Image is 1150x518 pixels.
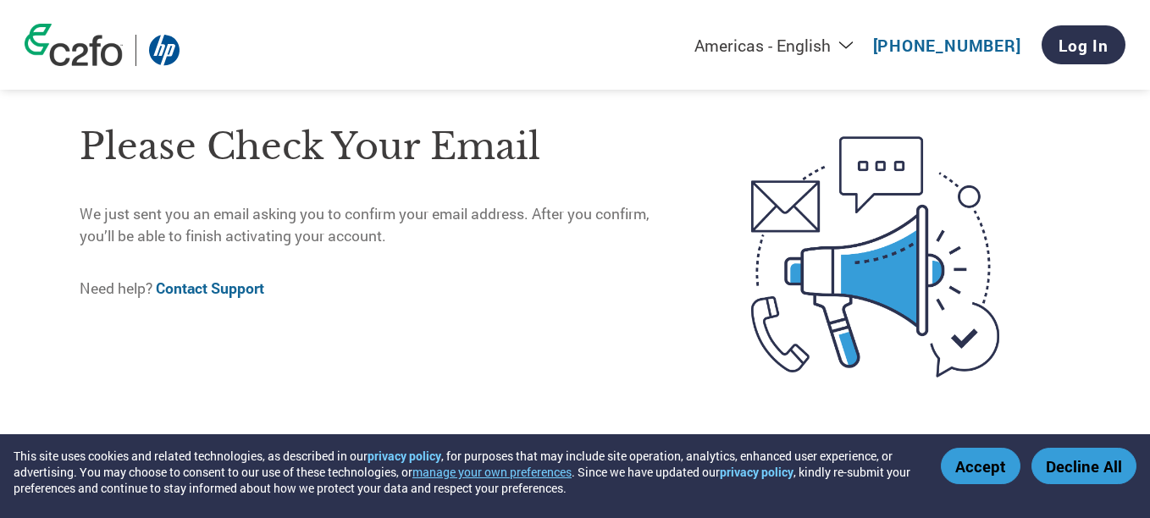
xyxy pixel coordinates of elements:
img: c2fo logo [25,24,123,66]
button: manage your own preferences [412,464,572,480]
button: Accept [941,448,1020,484]
img: open-email [680,106,1070,407]
a: Log In [1042,25,1125,64]
a: Contact Support [156,278,264,298]
p: Need help? [80,278,680,300]
a: [PHONE_NUMBER] [873,35,1021,56]
p: We just sent you an email asking you to confirm your email address. After you confirm, you’ll be ... [80,203,680,248]
div: This site uses cookies and related technologies, as described in our , for purposes that may incl... [14,448,916,496]
a: privacy policy [720,464,793,480]
h1: Please check your email [80,119,680,174]
button: Decline All [1031,448,1136,484]
img: HP [149,35,180,66]
a: privacy policy [368,448,441,464]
